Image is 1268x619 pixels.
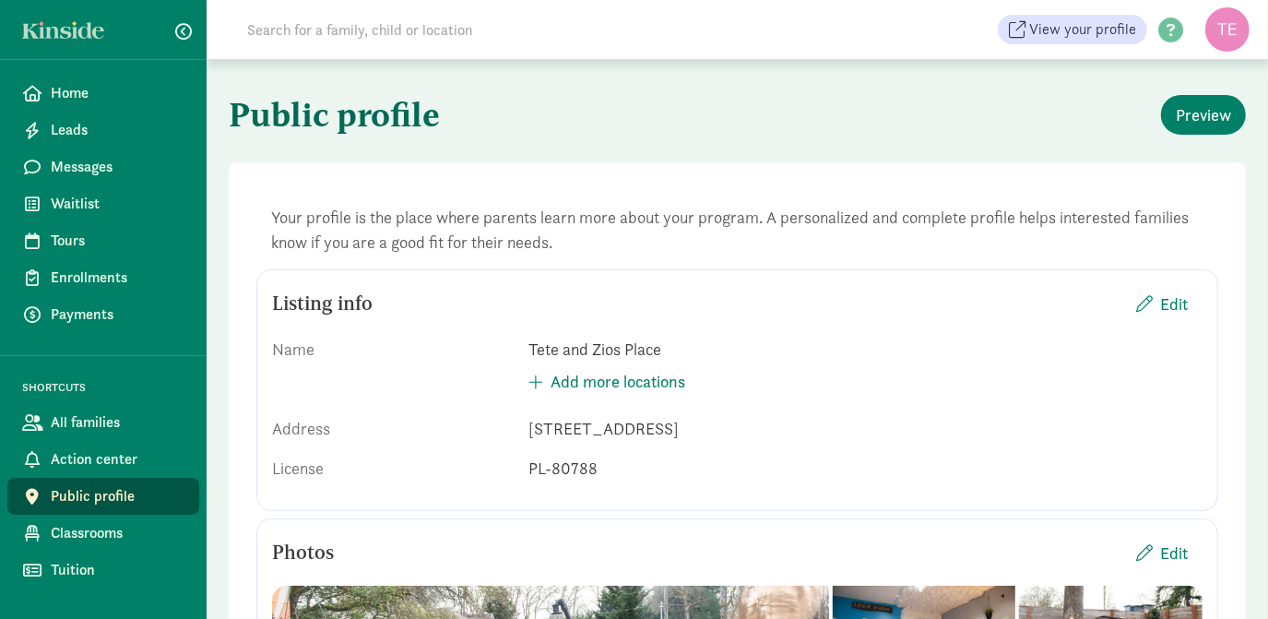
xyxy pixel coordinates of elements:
[1121,284,1203,324] button: Edit
[514,362,700,401] button: Add more locations
[1160,292,1188,316] span: Edit
[272,292,373,315] h5: Listing info
[7,441,199,478] a: Action center
[51,485,184,507] span: Public profile
[236,11,753,48] input: Search for a family, child or location
[551,369,685,394] span: Add more locations
[1176,530,1268,619] iframe: Chat Widget
[7,222,199,259] a: Tours
[51,559,184,581] span: Tuition
[51,411,184,434] span: All families
[272,416,514,441] div: Address
[256,190,1218,269] div: Your profile is the place where parents learn more about your program. A personalized and complet...
[7,515,199,552] a: Classrooms
[7,149,199,185] a: Messages
[51,82,184,104] span: Home
[51,230,184,252] span: Tours
[1176,102,1231,127] span: Preview
[7,404,199,441] a: All families
[7,75,199,112] a: Home
[1160,541,1188,565] span: Edit
[229,81,734,148] h1: Public profile
[272,456,514,481] div: License
[7,552,199,589] a: Tuition
[528,416,1203,441] div: [STREET_ADDRESS]
[1029,18,1136,41] span: View your profile
[7,259,199,296] a: Enrollments
[51,304,184,326] span: Payments
[51,522,184,544] span: Classrooms
[51,267,184,289] span: Enrollments
[7,478,199,515] a: Public profile
[272,337,514,401] div: Name
[51,119,184,141] span: Leads
[998,15,1147,44] a: View your profile
[7,185,199,222] a: Waitlist
[528,456,1203,481] div: PL-80788
[1161,95,1246,135] button: Preview
[51,156,184,178] span: Messages
[51,448,184,470] span: Action center
[272,542,334,564] h5: Photos
[7,296,199,333] a: Payments
[528,337,1203,362] div: Tete and Zios Place
[51,193,184,215] span: Waitlist
[7,112,199,149] a: Leads
[1121,533,1203,573] button: Edit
